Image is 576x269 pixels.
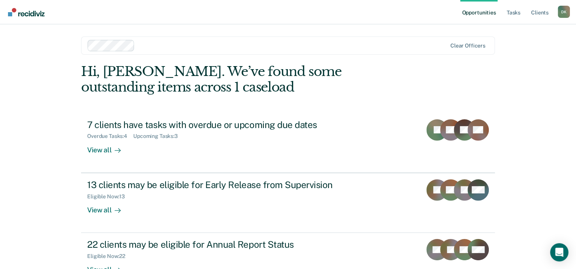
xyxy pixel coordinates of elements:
[81,113,495,173] a: 7 clients have tasks with overdue or upcoming due datesOverdue Tasks:4Upcoming Tasks:3View all
[87,119,354,130] div: 7 clients have tasks with overdue or upcoming due dates
[558,6,570,18] button: Profile dropdown button
[450,43,485,49] div: Clear officers
[550,243,568,261] div: Open Intercom Messenger
[87,253,131,260] div: Eligible Now : 22
[87,193,131,200] div: Eligible Now : 13
[81,64,412,95] div: Hi, [PERSON_NAME]. We’ve found some outstanding items across 1 caseload
[87,139,130,154] div: View all
[8,8,45,16] img: Recidiviz
[87,133,133,139] div: Overdue Tasks : 4
[87,239,354,250] div: 22 clients may be eligible for Annual Report Status
[133,133,184,139] div: Upcoming Tasks : 3
[81,173,495,233] a: 13 clients may be eligible for Early Release from SupervisionEligible Now:13View all
[87,179,354,190] div: 13 clients may be eligible for Early Release from Supervision
[87,199,130,214] div: View all
[558,6,570,18] div: D K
